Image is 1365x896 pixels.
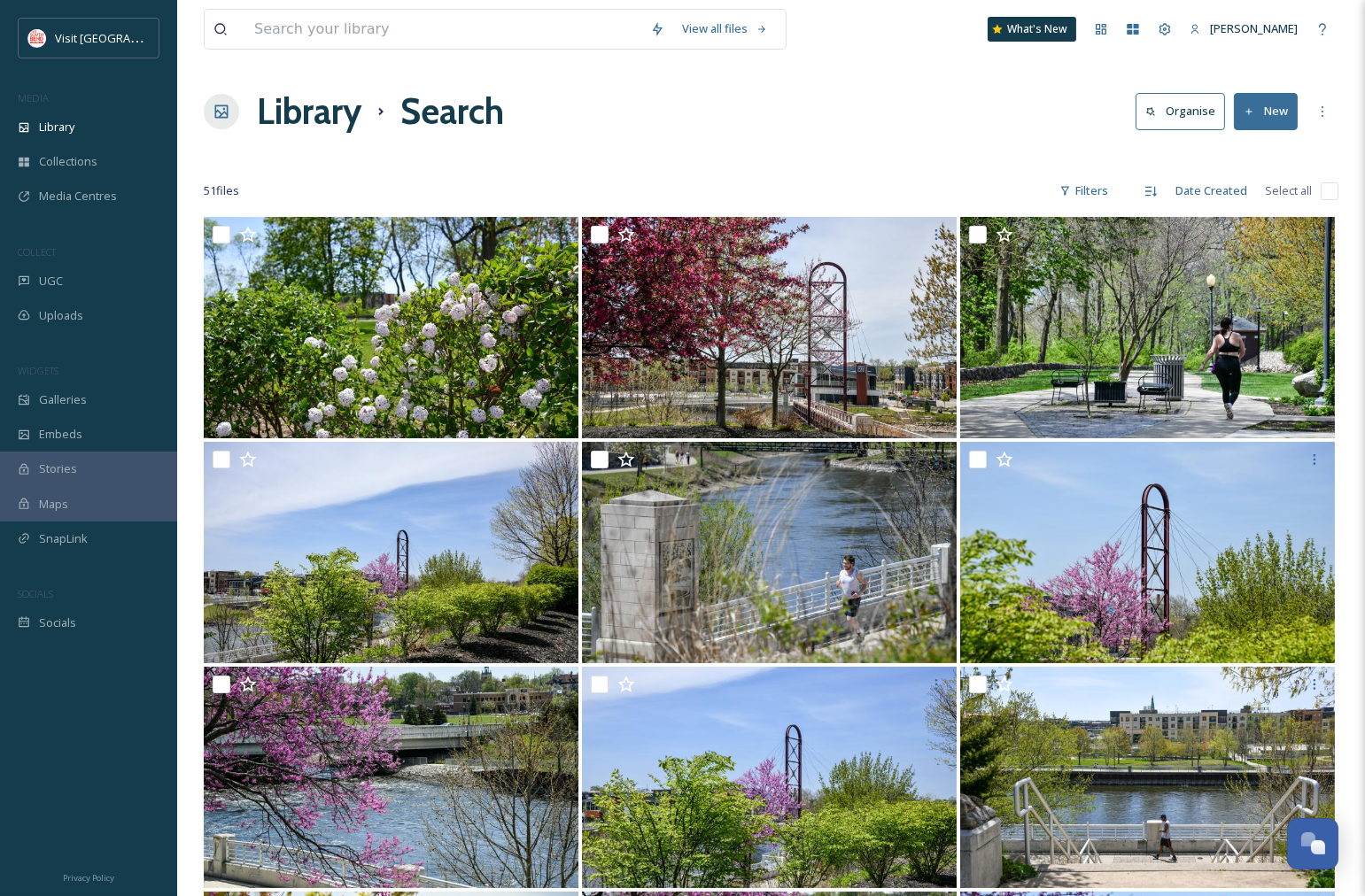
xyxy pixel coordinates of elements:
input: Search your library [245,10,641,49]
button: New [1234,93,1298,129]
a: What's New [988,17,1076,42]
span: Socials [39,614,76,631]
span: Maps [39,496,68,513]
span: Stories [39,460,77,477]
img: 042825_spring-38-Visit%20South%20Bend%20Mishawaka.jpg [204,667,578,888]
img: vsbm-stackedMISH_CMYKlogo2017.jpg [28,29,46,47]
img: 042825_spring-40-Visit%20South%20Bend%20Mishawaka.jpg [960,667,1335,888]
button: Organise [1136,93,1225,129]
span: Media Centres [39,188,117,205]
span: Embeds [39,426,82,443]
span: 51 file s [204,182,239,199]
div: Filters [1051,174,1117,208]
img: 042825_spring-41-Visit%20South%20Bend%20Mishawaka.jpg [582,667,957,888]
img: 042825_spring-42-Visit%20South%20Bend%20Mishawaka.jpg [204,442,578,663]
div: Date Created [1167,174,1256,208]
a: View all files [673,12,777,46]
img: 042825_spring-46-Visit%20South%20Bend%20Mishawaka.jpg [960,217,1335,438]
a: Organise [1136,93,1234,129]
a: [PERSON_NAME] [1181,12,1307,46]
span: Privacy Policy [63,872,114,884]
span: Visit [GEOGRAPHIC_DATA] [55,29,192,46]
img: 042825_spring-44-Visit%20South%20Bend%20Mishawaka.jpg [582,442,957,663]
button: Open Chat [1287,818,1338,869]
a: Library [257,85,361,138]
img: 042825_spring-43-Visit%20South%20Bend%20Mishawaka.jpg [960,442,1335,663]
span: Collections [39,153,97,170]
span: Uploads [39,307,83,324]
span: Select all [1265,182,1312,199]
span: [PERSON_NAME] [1210,20,1298,36]
span: SnapLink [39,530,88,547]
span: Galleries [39,391,87,408]
a: Privacy Policy [63,866,114,887]
span: MEDIA [18,91,49,104]
span: COLLECT [18,245,56,259]
span: WIDGETS [18,364,58,377]
img: 042825_spring-47-Visit%20South%20Bend%20Mishawaka.jpg [204,217,578,438]
img: 042825_spring-45-Visit%20South%20Bend%20Mishawaka.jpg [582,217,957,438]
span: Library [39,119,74,135]
span: SOCIALS [18,587,53,600]
span: UGC [39,273,63,290]
h1: Search [400,85,504,138]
